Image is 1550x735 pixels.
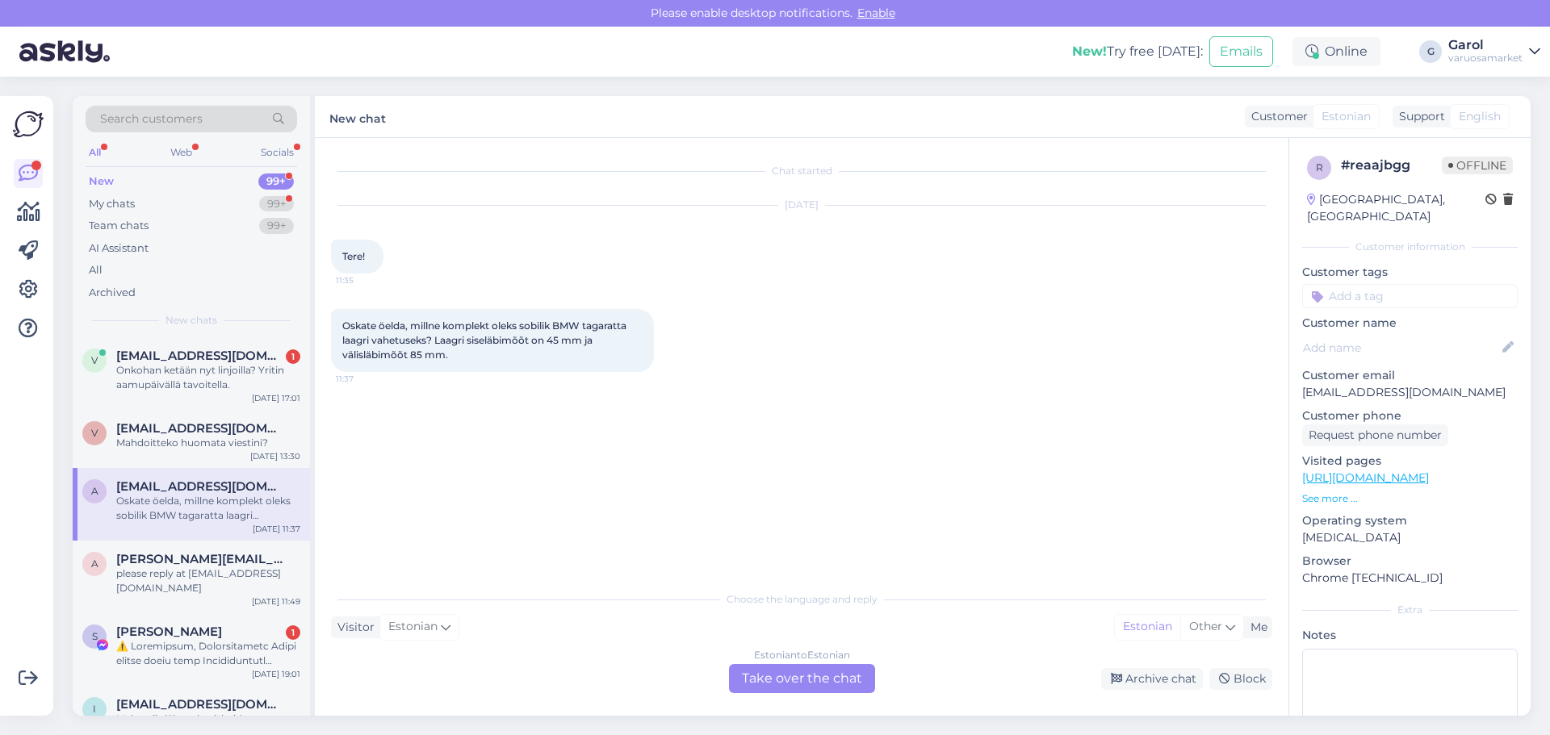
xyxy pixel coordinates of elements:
[1302,512,1518,529] p: Operating system
[116,639,300,668] div: ⚠️ Loremipsum, Dolorsitametc Adipi elitse doeiu temp Incididuntutl etdoloremagn aliqu en admin ve...
[1302,407,1518,424] p: Customer phone
[252,392,300,404] div: [DATE] 17:01
[92,630,98,642] span: S
[1072,44,1107,59] b: New!
[116,479,284,494] span: arriba2103@gmail.com
[1302,315,1518,332] p: Customer name
[91,427,98,439] span: v
[1393,108,1445,125] div: Support
[729,664,875,693] div: Take over the chat
[258,173,294,190] div: 99+
[116,494,300,523] div: Oskate öelda, millne komplekt oleks sobilik BMW tagaratta laagri vahetuseks? Laagri siseläbimõõt ...
[331,198,1272,212] div: [DATE]
[286,625,300,640] div: 1
[342,250,365,262] span: Tere!
[89,218,149,234] div: Team chats
[388,618,438,636] span: Estonian
[258,142,297,163] div: Socials
[1302,367,1518,384] p: Customer email
[116,421,284,436] span: vjalkanen@gmail.com
[253,523,300,535] div: [DATE] 11:37
[1302,264,1518,281] p: Customer tags
[331,164,1272,178] div: Chat started
[1302,284,1518,308] input: Add a tag
[91,354,98,366] span: v
[259,196,294,212] div: 99+
[116,436,300,450] div: Mahdoitteko huomata viestini?
[1448,39,1523,52] div: Garol
[1307,191,1485,225] div: [GEOGRAPHIC_DATA], [GEOGRAPHIC_DATA]
[1442,157,1513,174] span: Offline
[1448,52,1523,65] div: varuosamarket
[1302,491,1518,506] p: See more ...
[86,142,104,163] div: All
[336,373,396,385] span: 11:37
[89,196,135,212] div: My chats
[100,111,203,127] span: Search customers
[116,349,284,363] span: vjalkanen@gmail.com
[89,262,103,278] div: All
[331,619,375,636] div: Visitor
[259,218,294,234] div: 99+
[1209,36,1273,67] button: Emails
[852,6,900,20] span: Enable
[1292,37,1380,66] div: Online
[89,285,136,301] div: Archived
[286,349,300,364] div: 1
[1245,108,1308,125] div: Customer
[342,319,629,361] span: Oskate öelda, millne komplekt oleks sobilik BMW tagaratta laagri vahetuseks? Laagri siseläbimõõt ...
[1459,108,1501,125] span: English
[116,552,284,566] span: ayuzefovsky@yahoo.com
[1302,627,1518,644] p: Notes
[1115,615,1180,639] div: Estonian
[1302,570,1518,587] p: Chrome [TECHNICAL_ID]
[1341,156,1442,175] div: # reaajbgg
[1244,619,1267,636] div: Me
[331,592,1272,607] div: Choose the language and reply
[91,485,98,497] span: a
[89,173,114,190] div: New
[89,240,149,257] div: AI Assistant
[1322,108,1371,125] span: Estonian
[1302,384,1518,401] p: [EMAIL_ADDRESS][DOMAIN_NAME]
[336,274,396,286] span: 11:35
[116,697,284,712] span: info.stuudioauto@gmail.com
[1316,161,1323,173] span: r
[1302,453,1518,470] p: Visited pages
[1101,668,1203,690] div: Archive chat
[116,566,300,595] div: please reply at [EMAIL_ADDRESS][DOMAIN_NAME]
[116,624,222,639] span: Sheila Perez
[329,106,386,127] label: New chat
[167,142,195,163] div: Web
[1189,619,1222,633] span: Other
[1448,39,1540,65] a: Garolvaruosamarket
[13,109,44,140] img: Askly Logo
[91,558,98,570] span: a
[252,595,300,608] div: [DATE] 11:49
[1303,339,1499,357] input: Add name
[116,363,300,392] div: Onkohan ketään nyt linjoilla? Yritin aamupäivällä tavoitella.
[250,450,300,462] div: [DATE] 13:30
[1302,529,1518,546] p: [MEDICAL_DATA]
[1302,553,1518,570] p: Browser
[93,703,96,715] span: i
[1302,424,1448,446] div: Request phone number
[165,313,217,328] span: New chats
[1419,40,1442,63] div: G
[1209,668,1272,690] div: Block
[754,648,850,662] div: Estonian to Estonian
[252,668,300,680] div: [DATE] 19:01
[1302,603,1518,617] div: Extra
[1302,240,1518,254] div: Customer information
[1302,470,1429,485] a: [URL][DOMAIN_NAME]
[1072,42,1203,61] div: Try free [DATE]:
